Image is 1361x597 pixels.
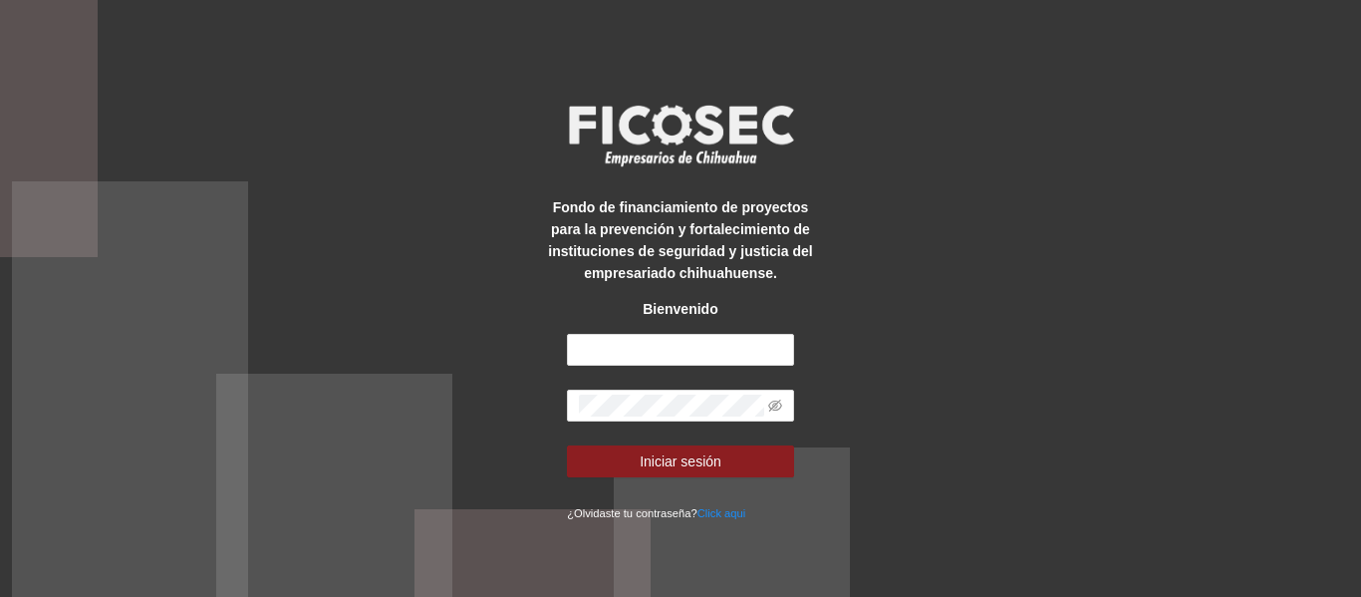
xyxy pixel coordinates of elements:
strong: Bienvenido [643,301,717,317]
span: eye-invisible [768,399,782,413]
button: Iniciar sesión [567,446,794,477]
strong: Fondo de financiamiento de proyectos para la prevención y fortalecimiento de instituciones de seg... [548,199,812,281]
span: Iniciar sesión [640,450,721,472]
small: ¿Olvidaste tu contraseña? [567,507,745,519]
img: logo [556,99,805,172]
a: Click aqui [697,507,746,519]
